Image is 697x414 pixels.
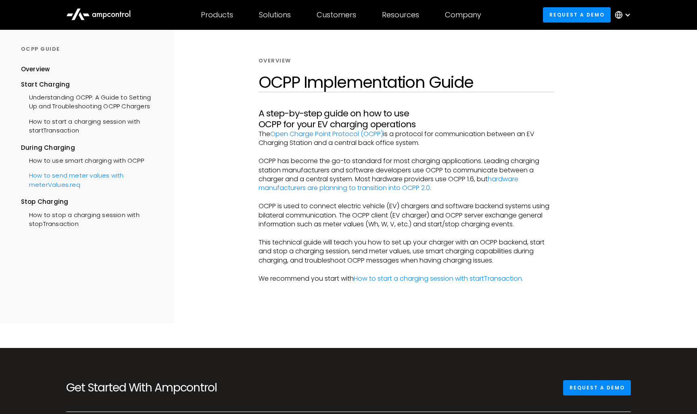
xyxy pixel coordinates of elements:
a: How to use smart charging with OCPP [21,152,144,167]
div: Solutions [259,10,291,19]
div: Overview [21,65,50,74]
a: How to start a charging session with startTransaction [21,113,161,137]
p: OCPP has become the go-to standard for most charging applications. Leading charging station manuf... [259,157,554,193]
h1: OCPP Implementation Guide [259,72,554,92]
p: ‍ [259,229,554,238]
h3: A step-by-step guide on how to use OCPP for your EV charging operations [259,108,554,130]
div: Resources [382,10,419,19]
a: Understanding OCPP: A Guide to Setting Up and Troubleshooting OCPP Chargers [21,89,161,113]
p: This technical guide will teach you how to set up your charger with an OCPP backend, start and st... [259,238,554,265]
a: How to send meter values with meterValues.req [21,168,161,192]
a: How to stop a charging session with stopTransaction [21,207,161,231]
a: Open Charge Point Protocol (OCPP) [270,129,383,139]
div: Company [445,10,481,19]
div: Start Charging [21,80,161,89]
a: hardware manufacturers are planning to transition into OCPP 2.0 [259,174,518,193]
div: Products [201,10,233,19]
p: ‍ [259,265,554,274]
div: Customers [317,10,356,19]
a: How to start a charging session with startTransaction. [354,274,523,283]
p: OCPP is used to connect electric vehicle (EV) chargers and software backend systems using bilater... [259,202,554,229]
h2: Get Started With Ampcontrol [66,381,244,395]
p: We recommend you start with [259,274,554,283]
p: ‍ [259,193,554,202]
a: Request a demo [563,380,631,395]
div: Overview [259,57,291,64]
a: Request a demo [543,7,611,22]
div: Stop Charging [21,198,161,207]
div: OCPP GUIDE [21,46,161,53]
a: Overview [21,65,50,80]
p: ‍ [259,148,554,157]
div: During Charging [21,143,161,152]
p: The is a protocol for communication between an EV Charging Station and a central back office system. [259,130,554,148]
